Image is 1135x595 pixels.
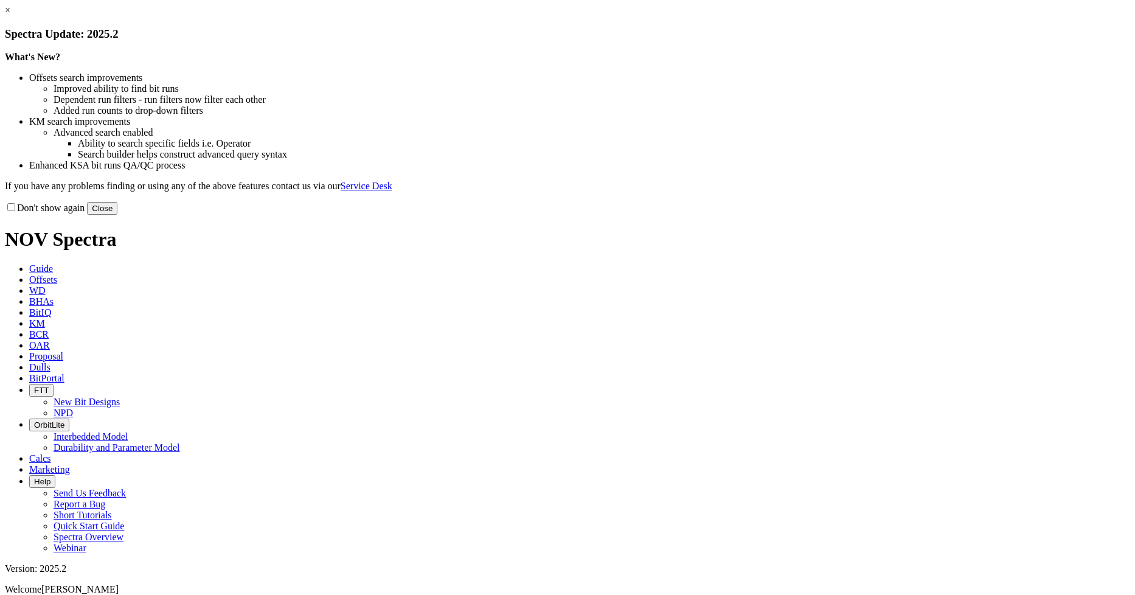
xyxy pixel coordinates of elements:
a: Durability and Parameter Model [54,442,180,453]
label: Don't show again [5,203,85,213]
span: Dulls [29,362,50,372]
a: New Bit Designs [54,397,120,407]
input: Don't show again [7,203,15,211]
a: Service Desk [341,181,392,191]
span: Marketing [29,464,70,475]
span: Help [34,477,50,486]
a: Interbedded Model [54,431,128,442]
li: Ability to search specific fields i.e. Operator [78,138,1130,149]
h1: NOV Spectra [5,228,1130,251]
span: Guide [29,263,53,274]
span: BCR [29,329,49,339]
a: Report a Bug [54,499,105,509]
li: Improved ability to find bit runs [54,83,1130,94]
span: BitPortal [29,373,64,383]
span: Offsets [29,274,57,285]
a: NPD [54,408,73,418]
a: Webinar [54,543,86,553]
a: Spectra Overview [54,532,123,542]
strong: What's New? [5,52,60,62]
p: Welcome [5,584,1130,595]
p: If you have any problems finding or using any of the above features contact us via our [5,181,1130,192]
a: Short Tutorials [54,510,112,520]
span: [PERSON_NAME] [41,584,119,594]
span: Proposal [29,351,63,361]
span: KM [29,318,45,329]
span: FTT [34,386,49,395]
span: WD [29,285,46,296]
li: Advanced search enabled [54,127,1130,138]
li: Added run counts to drop-down filters [54,105,1130,116]
a: Quick Start Guide [54,521,124,531]
span: OrbitLite [34,420,64,430]
li: Search builder helps construct advanced query syntax [78,149,1130,160]
span: Calcs [29,453,51,464]
span: OAR [29,340,50,350]
li: Offsets search improvements [29,72,1130,83]
li: Dependent run filters - run filters now filter each other [54,94,1130,105]
li: Enhanced KSA bit runs QA/QC process [29,160,1130,171]
button: Close [87,202,117,215]
div: Version: 2025.2 [5,563,1130,574]
span: BHAs [29,296,54,307]
a: × [5,5,10,15]
li: KM search improvements [29,116,1130,127]
h3: Spectra Update: 2025.2 [5,27,1130,41]
a: Send Us Feedback [54,488,126,498]
span: BitIQ [29,307,51,318]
